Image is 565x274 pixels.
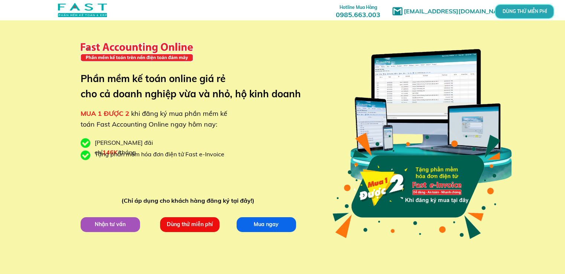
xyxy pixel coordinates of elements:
h1: [EMAIL_ADDRESS][DOMAIN_NAME] [404,7,513,16]
span: 146K [103,149,118,156]
span: Hotline Mua Hàng [340,4,377,10]
p: Nhận tư vấn [80,217,140,232]
span: khi đăng ký mua phần mềm kế toán Fast Accounting Online ngay hôm nay: [81,109,227,128]
h3: 0985.663.003 [328,3,389,19]
div: (Chỉ áp dụng cho khách hàng đăng ký tại đây!) [121,196,258,206]
p: DÙNG THỬ MIỄN PHÍ [516,10,533,14]
div: [PERSON_NAME] đãi chỉ /tháng [95,138,191,157]
p: Mua ngay [236,217,296,232]
p: Dùng thử miễn phí [160,217,219,232]
div: Tặng phần mềm hóa đơn điện tử Fast e-Invoice [95,150,230,159]
span: MUA 1 ĐƯỢC 2 [81,109,129,118]
h3: Phần mềm kế toán online giá rẻ cho cả doanh nghiệp vừa và nhỏ, hộ kinh doanh [81,71,312,102]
